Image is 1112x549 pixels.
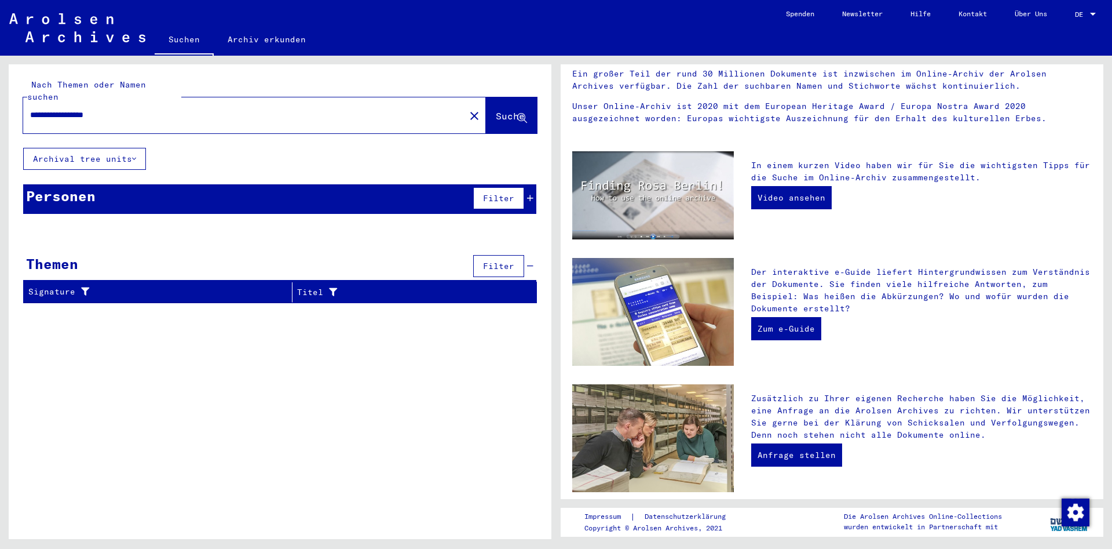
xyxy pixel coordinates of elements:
span: DE [1075,10,1088,19]
a: Suchen [155,26,214,56]
div: Themen [26,253,78,274]
img: yv_logo.png [1048,507,1091,536]
img: video.jpg [572,151,734,239]
a: Datenschutzerklärung [635,511,740,523]
img: eguide.jpg [572,258,734,366]
button: Filter [473,187,524,209]
mat-icon: close [467,109,481,123]
mat-label: Nach Themen oder Namen suchen [27,79,146,102]
p: Copyright © Arolsen Archives, 2021 [584,523,740,533]
span: Filter [483,193,514,203]
a: Archiv erkunden [214,26,320,53]
p: Der interaktive e-Guide liefert Hintergrundwissen zum Verständnis der Dokumente. Sie finden viele... [751,266,1092,315]
div: Personen [26,186,96,206]
a: Video ansehen [751,186,832,209]
a: Anfrage stellen [751,443,842,467]
div: | [584,511,740,523]
div: Titel [297,286,508,299]
a: Zum e-Guide [751,317,821,340]
a: Impressum [584,511,630,523]
img: Arolsen_neg.svg [9,13,145,42]
button: Suche [486,97,537,133]
img: Zustimmung ändern [1062,499,1089,526]
p: Die Arolsen Archives Online-Collections [844,511,1002,522]
button: Clear [463,104,486,127]
button: Archival tree units [23,148,146,170]
div: Signature [28,283,292,301]
p: wurden entwickelt in Partnerschaft mit [844,522,1002,532]
img: inquiries.jpg [572,384,734,492]
p: Zusätzlich zu Ihrer eigenen Recherche haben Sie die Möglichkeit, eine Anfrage an die Arolsen Arch... [751,392,1092,441]
p: In einem kurzen Video haben wir für Sie die wichtigsten Tipps für die Suche im Online-Archiv zusa... [751,159,1092,184]
div: Signature [28,286,277,298]
p: Ein großer Teil der rund 30 Millionen Dokumente ist inzwischen im Online-Archiv der Arolsen Archi... [572,68,1092,92]
button: Filter [473,255,524,277]
span: Filter [483,261,514,271]
div: Titel [297,283,522,301]
span: Suche [496,110,525,122]
p: Unser Online-Archiv ist 2020 mit dem European Heritage Award / Europa Nostra Award 2020 ausgezeic... [572,100,1092,125]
